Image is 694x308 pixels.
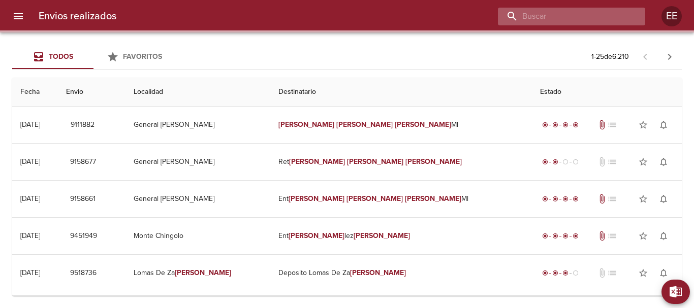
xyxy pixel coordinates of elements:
[70,193,96,206] span: 9158661
[49,52,73,61] span: Todos
[270,107,532,143] td: Ml
[542,196,548,202] span: radio_button_checked
[350,268,406,277] em: [PERSON_NAME]
[66,190,100,209] button: 9158661
[270,78,532,107] th: Destinatario
[638,231,648,241] span: star_border
[597,120,607,130] span: Tiene documentos adjuntos
[658,120,669,130] span: notifications_none
[123,52,162,61] span: Favoritos
[542,270,548,276] span: radio_button_checked
[12,78,58,107] th: Fecha
[638,268,648,278] span: star_border
[270,255,532,291] td: Deposito Lomas De Za
[653,189,674,209] button: Activar notificaciones
[653,263,674,283] button: Activar notificaciones
[658,157,669,167] span: notifications_none
[658,194,669,204] span: notifications_none
[552,196,558,202] span: radio_button_checked
[597,194,607,204] span: Tiene documentos adjuntos
[336,120,393,129] em: [PERSON_NAME]
[597,157,607,167] span: No tiene documentos adjuntos
[658,268,669,278] span: notifications_none
[346,194,403,203] em: [PERSON_NAME]
[289,157,345,166] em: [PERSON_NAME]
[540,268,581,278] div: En viaje
[12,45,175,69] div: Tabs Envios
[540,231,581,241] div: Entregado
[573,196,579,202] span: radio_button_checked
[653,152,674,172] button: Activar notificaciones
[607,231,617,241] span: No tiene pedido asociado
[125,181,270,217] td: General [PERSON_NAME]
[39,8,116,24] h6: Envios realizados
[66,264,101,283] button: 9518736
[633,115,653,135] button: Agregar a favoritos
[633,189,653,209] button: Agregar a favoritos
[552,122,558,128] span: radio_button_checked
[638,194,648,204] span: star_border
[657,45,682,69] span: Pagina siguiente
[70,156,96,168] span: 9158677
[542,122,548,128] span: radio_button_checked
[607,120,617,130] span: No tiene pedido asociado
[20,157,40,166] div: [DATE]
[658,231,669,241] span: notifications_none
[20,120,40,129] div: [DATE]
[125,218,270,254] td: Monte Chingolo
[540,194,581,204] div: Entregado
[540,157,581,167] div: Despachado
[573,122,579,128] span: radio_button_checked
[289,231,345,240] em: [PERSON_NAME]
[58,78,125,107] th: Envio
[633,226,653,246] button: Agregar a favoritos
[552,233,558,239] span: radio_button_checked
[6,4,30,28] button: menu
[542,233,548,239] span: radio_button_checked
[498,8,628,25] input: buscar
[633,263,653,283] button: Agregar a favoritos
[125,255,270,291] td: Lomas De Za
[20,194,40,203] div: [DATE]
[597,231,607,241] span: Tiene documentos adjuntos
[562,159,569,165] span: radio_button_unchecked
[70,230,97,243] span: 9451949
[552,159,558,165] span: radio_button_checked
[347,157,403,166] em: [PERSON_NAME]
[66,227,101,246] button: 9451949
[70,267,97,280] span: 9518736
[661,6,682,26] div: EE
[270,218,532,254] td: Ent lez
[540,120,581,130] div: Entregado
[562,270,569,276] span: radio_button_checked
[66,153,100,172] button: 9158677
[278,120,335,129] em: [PERSON_NAME]
[20,231,40,240] div: [DATE]
[633,51,657,61] span: Pagina anterior
[70,119,94,131] span: 9111882
[175,268,231,277] em: [PERSON_NAME]
[405,194,461,203] em: [PERSON_NAME]
[405,157,462,166] em: [PERSON_NAME]
[395,120,451,129] em: [PERSON_NAME]
[270,144,532,180] td: Ret
[552,270,558,276] span: radio_button_checked
[607,194,617,204] span: No tiene pedido asociado
[542,159,548,165] span: radio_button_checked
[573,233,579,239] span: radio_button_checked
[532,78,682,107] th: Estado
[289,194,345,203] em: [PERSON_NAME]
[661,280,690,304] button: Exportar Excel
[354,231,410,240] em: [PERSON_NAME]
[270,181,532,217] td: Ent Ml
[653,226,674,246] button: Activar notificaciones
[66,116,99,134] button: 9111882
[573,159,579,165] span: radio_button_unchecked
[562,196,569,202] span: radio_button_checked
[562,233,569,239] span: radio_button_checked
[638,120,648,130] span: star_border
[125,144,270,180] td: General [PERSON_NAME]
[125,78,270,107] th: Localidad
[638,157,648,167] span: star_border
[591,52,629,62] p: 1 - 25 de 6.210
